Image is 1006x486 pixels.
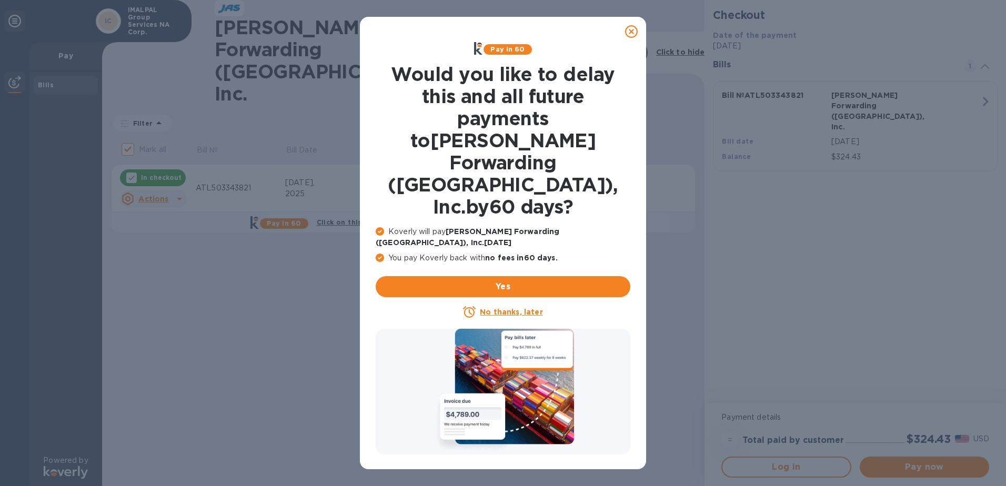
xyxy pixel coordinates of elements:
[480,308,542,316] u: No thanks, later
[490,45,525,53] b: Pay in 60
[376,276,630,297] button: Yes
[376,227,559,247] b: [PERSON_NAME] Forwarding ([GEOGRAPHIC_DATA]), Inc. [DATE]
[376,226,630,248] p: Koverly will pay
[485,254,557,262] b: no fees in 60 days .
[376,63,630,218] h1: Would you like to delay this and all future payments to [PERSON_NAME] Forwarding ([GEOGRAPHIC_DAT...
[384,280,622,293] span: Yes
[376,252,630,264] p: You pay Koverly back with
